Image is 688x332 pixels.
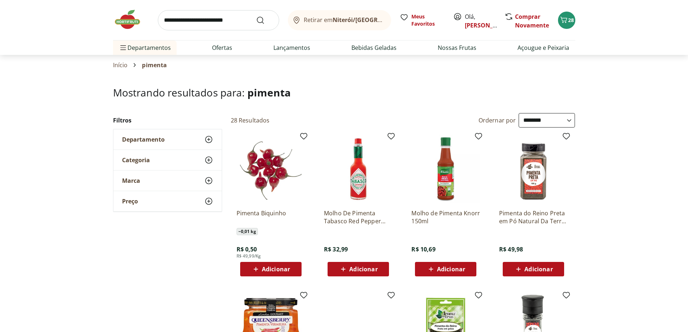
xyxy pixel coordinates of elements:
[400,13,445,27] a: Meus Favoritos
[411,13,445,27] span: Meus Favoritos
[212,43,232,52] a: Ofertas
[231,116,270,124] h2: 28 Resultados
[499,245,523,253] span: R$ 49,98
[113,171,222,191] button: Marca
[113,191,222,211] button: Preço
[518,43,569,52] a: Açougue e Peixaria
[415,262,476,276] button: Adicionar
[113,113,222,128] h2: Filtros
[113,9,149,30] img: Hortifruti
[324,245,348,253] span: R$ 32,99
[349,266,377,272] span: Adicionar
[237,253,261,259] span: R$ 49,99/Kg
[411,209,480,225] a: Molho de Pimenta Knorr 150ml
[465,12,497,30] span: Olá,
[438,43,476,52] a: Nossas Frutas
[411,245,435,253] span: R$ 10,69
[158,10,279,30] input: search
[113,87,575,98] h1: Mostrando resultados para:
[237,228,258,235] span: ~ 0,01 kg
[437,266,465,272] span: Adicionar
[142,62,167,68] span: pimenta
[237,135,305,203] img: Pimenta Biquinho
[324,135,393,203] img: Molho De Pimenta Tabasco Red Pepper Sauce - 60Ml
[333,16,415,24] b: Niterói/[GEOGRAPHIC_DATA]
[262,266,290,272] span: Adicionar
[119,39,171,56] span: Departamentos
[113,62,128,68] a: Início
[499,135,568,203] img: Pimenta do Reino Preta em Pó Natural Da Terra 100g
[240,262,302,276] button: Adicionar
[122,156,150,164] span: Categoria
[503,262,564,276] button: Adicionar
[237,209,305,225] a: Pimenta Biquinho
[568,17,574,23] span: 28
[288,10,391,30] button: Retirar emNiterói/[GEOGRAPHIC_DATA]
[247,86,291,99] span: pimenta
[237,245,257,253] span: R$ 0,50
[324,209,393,225] a: Molho De Pimenta Tabasco Red Pepper Sauce - 60Ml
[411,135,480,203] img: Molho de Pimenta Knorr 150ml
[465,21,512,29] a: [PERSON_NAME]
[558,12,575,29] button: Carrinho
[273,43,310,52] a: Lançamentos
[524,266,553,272] span: Adicionar
[113,129,222,150] button: Departamento
[479,116,516,124] label: Ordernar por
[304,17,384,23] span: Retirar em
[113,150,222,170] button: Categoria
[256,16,273,25] button: Submit Search
[122,177,140,184] span: Marca
[351,43,397,52] a: Bebidas Geladas
[515,13,549,29] a: Comprar Novamente
[328,262,389,276] button: Adicionar
[119,39,127,56] button: Menu
[122,136,165,143] span: Departamento
[499,209,568,225] a: Pimenta do Reino Preta em Pó Natural Da Terra 100g
[122,198,138,205] span: Preço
